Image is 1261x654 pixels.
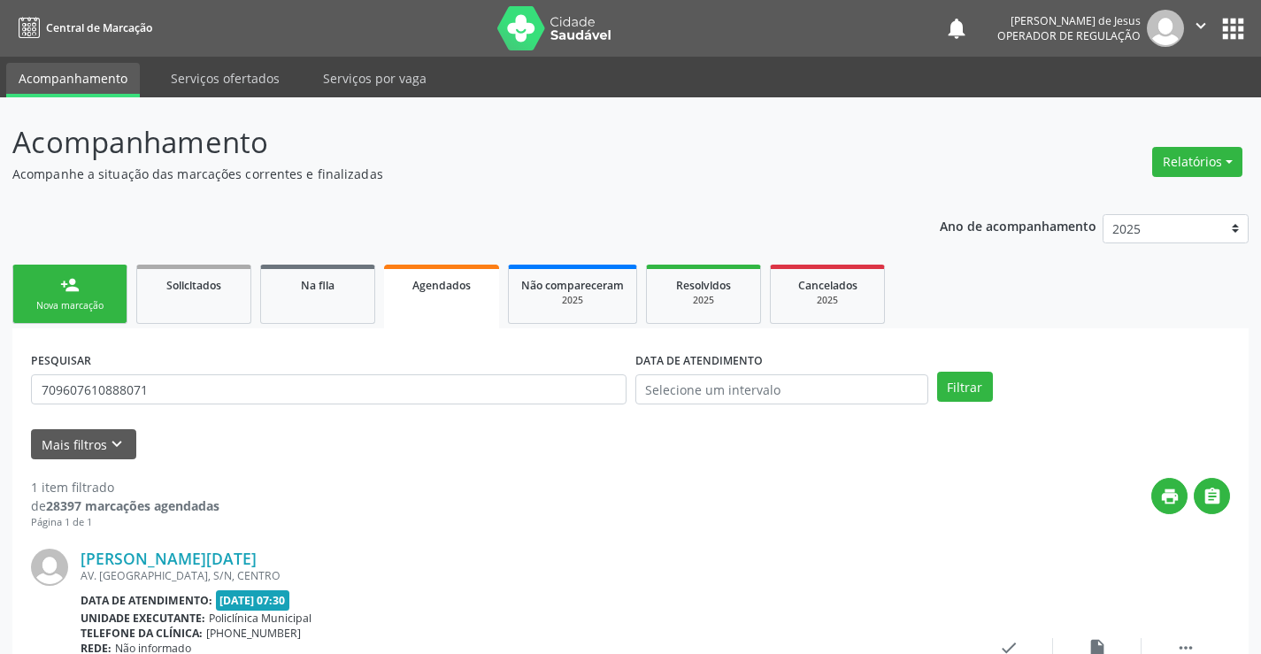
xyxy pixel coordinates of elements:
p: Acompanhamento [12,120,878,165]
button: Mais filtroskeyboard_arrow_down [31,429,136,460]
div: person_add [60,275,80,295]
div: AV. [GEOGRAPHIC_DATA], S/N, CENTRO [81,568,965,583]
div: 2025 [521,294,624,307]
i: keyboard_arrow_down [107,435,127,454]
span: Cancelados [798,278,857,293]
button: Relatórios [1152,147,1242,177]
span: Agendados [412,278,471,293]
a: Central de Marcação [12,13,152,42]
div: 1 item filtrado [31,478,219,496]
button: notifications [944,16,969,41]
span: Resolvidos [676,278,731,293]
span: Operador de regulação [997,28,1141,43]
button:  [1194,478,1230,514]
span: Central de Marcação [46,20,152,35]
div: 2025 [659,294,748,307]
label: PESQUISAR [31,347,91,374]
input: Selecione um intervalo [635,374,928,404]
b: Telefone da clínica: [81,626,203,641]
b: Unidade executante: [81,611,205,626]
span: Policlínica Municipal [209,611,311,626]
b: Data de atendimento: [81,593,212,608]
i: print [1160,487,1180,506]
div: de [31,496,219,515]
span: [DATE] 07:30 [216,590,290,611]
input: Nome, CNS [31,374,627,404]
span: [PHONE_NUMBER] [206,626,301,641]
i:  [1191,16,1211,35]
span: Não compareceram [521,278,624,293]
div: Nova marcação [26,299,114,312]
div: [PERSON_NAME] de Jesus [997,13,1141,28]
div: 2025 [783,294,872,307]
p: Ano de acompanhamento [940,214,1096,236]
i:  [1203,487,1222,506]
p: Acompanhe a situação das marcações correntes e finalizadas [12,165,878,183]
button: apps [1218,13,1249,44]
button:  [1184,10,1218,47]
a: Serviços por vaga [311,63,439,94]
button: Filtrar [937,372,993,402]
a: [PERSON_NAME][DATE] [81,549,257,568]
span: Solicitados [166,278,221,293]
img: img [1147,10,1184,47]
span: Na fila [301,278,334,293]
a: Serviços ofertados [158,63,292,94]
img: img [31,549,68,586]
label: DATA DE ATENDIMENTO [635,347,763,374]
strong: 28397 marcações agendadas [46,497,219,514]
div: Página 1 de 1 [31,515,219,530]
a: Acompanhamento [6,63,140,97]
button: print [1151,478,1188,514]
